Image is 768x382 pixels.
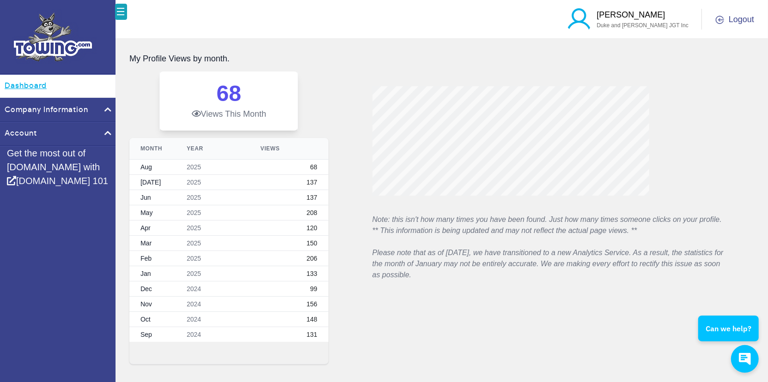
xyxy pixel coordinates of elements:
a: [PERSON_NAME] Duke and [PERSON_NAME] JGT Inc [597,9,689,29]
td: 131 [250,327,329,342]
td: Sep [129,327,176,342]
strong: Year [187,145,203,152]
td: Jan [129,266,176,281]
iframe: Conversations [691,290,768,382]
td: 2024 [176,327,250,342]
span: Duke and [PERSON_NAME] JGT Inc [597,22,689,29]
img: OGOUT.png [716,16,724,24]
strong: Views [261,145,280,152]
td: 2025 [176,205,250,221]
span: Logout [729,14,754,25]
td: Jun [129,190,176,205]
td: 156 [250,297,329,312]
td: 2024 [176,281,250,297]
td: [DATE] [129,175,176,190]
img: logo.png [9,9,97,65]
td: 137 [250,175,329,190]
dt: Views This Month [171,108,286,119]
td: Dec [129,281,176,297]
td: 2025 [176,175,250,190]
td: Feb [129,251,176,266]
td: 2025 [176,160,250,175]
i: Note: this isn't how many times you have been found. Just how many times someone clicks on your p... [372,215,724,279]
td: 2024 [176,312,250,327]
td: 2025 [176,266,250,281]
td: 2025 [176,236,250,251]
strong: Month [140,145,162,152]
h3: My Profile Views by month. [129,53,754,64]
td: 148 [250,312,329,327]
td: Nov [129,297,176,312]
td: 2025 [176,190,250,205]
a: [DOMAIN_NAME] 101 [7,176,108,186]
td: Mar [129,236,176,251]
td: Aug [129,160,176,175]
td: Oct [129,312,176,327]
dd: 68 [171,83,286,105]
td: 99 [250,281,329,297]
p: [PERSON_NAME] [597,9,689,21]
td: Apr [129,221,176,236]
td: 208 [250,205,329,221]
img: blue-user.png [566,7,597,34]
td: 150 [250,236,329,251]
td: 2025 [176,251,250,266]
td: 133 [250,266,329,281]
td: 2025 [176,221,250,236]
span: Please note that as of [DATE], we have transitioned to a new Analytics Service. As a result, the ... [372,249,724,279]
td: May [129,205,176,221]
td: 206 [250,251,329,266]
td: 2024 [176,297,250,312]
td: 120 [250,221,329,236]
td: 137 [250,190,329,205]
td: 68 [250,160,329,175]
